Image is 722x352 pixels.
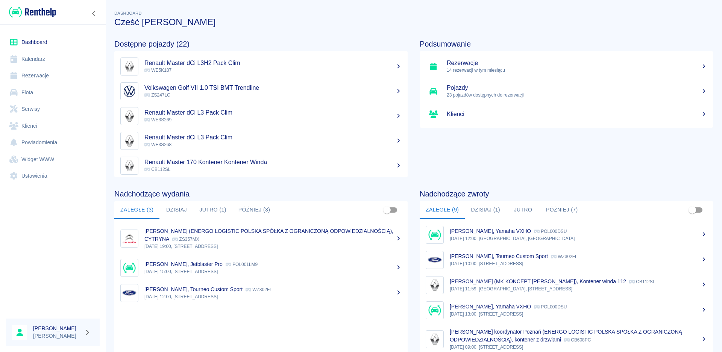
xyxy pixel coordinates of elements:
[159,201,193,219] button: Dzisiaj
[114,104,408,128] a: ImageRenault Master dCi L3 Pack Clim WE3S269
[226,262,258,267] p: POL001LM9
[144,84,402,92] h5: Volkswagen Golf VII 1.0 TSI BMT Trendline
[144,68,171,73] span: WE5K187
[33,332,81,340] p: [PERSON_NAME]
[534,304,567,310] p: POL000DSU
[144,117,171,122] span: WE3S269
[144,228,393,242] p: [PERSON_NAME] (ENERGO LOGISTIC POLSKA SPÓŁKA Z OGRANICZONĄ ODPOWIEDZIALNOŚCIĄ), CYTRYNA
[144,159,402,166] h5: Renault Master 170 Kontener Kontener Winda
[144,286,243,292] p: [PERSON_NAME], Tourneo Custom Sport
[428,278,442,292] img: Image
[450,278,626,284] p: [PERSON_NAME] (MK KONCEPT [PERSON_NAME]), Kontener winda 112
[6,134,100,151] a: Powiadomienia
[447,92,707,98] p: 23 pojazdów dostępnych do rezerwacji
[232,201,276,219] button: Później (3)
[6,67,100,84] a: Rezerwacje
[450,329,682,343] p: [PERSON_NAME] koordynator Poznań (ENERGO LOGISTIC POLSKA SPÓŁKA Z OGRANICZONĄ ODPOWIEDZIALNOŚCIĄ)...
[420,189,713,198] h4: Nadchodzące zwroty
[122,159,137,173] img: Image
[6,101,100,118] a: Serwisy
[506,201,540,219] button: Jutro
[144,268,402,275] p: [DATE] 15:00, [STREET_ADDRESS]
[6,168,100,184] a: Ustawienia
[450,286,707,292] p: [DATE] 11:59, [GEOGRAPHIC_DATA], [STREET_ADDRESS]
[420,272,713,298] a: Image[PERSON_NAME] (MK KONCEPT [PERSON_NAME]), Kontener winda 112 CB112SL[DATE] 11:59, [GEOGRAPHI...
[122,109,137,123] img: Image
[685,203,699,217] span: Pokaż przypisane tylko do mnie
[420,201,465,219] button: Zaległe (9)
[193,201,232,219] button: Jutro (1)
[420,54,713,79] a: Rezerwacje14 rezerwacji w tym miesiącu
[144,109,402,116] h5: Renault Master dCi L3 Pack Clim
[88,9,100,18] button: Zwiń nawigację
[450,311,707,317] p: [DATE] 13:00, [STREET_ADDRESS]
[6,118,100,134] a: Klienci
[447,67,707,74] p: 14 rezerwacji w tym miesiącu
[540,201,584,219] button: Później (7)
[122,261,137,275] img: Image
[144,92,170,98] span: ZS247LC
[122,134,137,148] img: Image
[6,84,100,101] a: Flota
[172,237,199,242] p: ZS357MX
[114,128,408,153] a: ImageRenault Master dCi L3 Pack Clim WE3S268
[122,59,137,74] img: Image
[144,243,402,250] p: [DATE] 19:00, [STREET_ADDRESS]
[551,254,578,259] p: WZ302FL
[380,203,394,217] span: Pokaż przypisane tylko do mnie
[428,228,442,242] img: Image
[122,231,137,246] img: Image
[114,255,408,280] a: Image[PERSON_NAME], Jetblaster Pro POL001LM9[DATE] 15:00, [STREET_ADDRESS]
[420,79,713,104] a: Pojazdy23 pojazdów dostępnych do rezerwacji
[114,201,159,219] button: Zaległe (3)
[428,253,442,267] img: Image
[33,325,81,332] h6: [PERSON_NAME]
[144,59,402,67] h5: Renault Master dCi L3H2 Pack Clim
[144,142,171,147] span: WE3S268
[428,303,442,317] img: Image
[144,134,402,141] h5: Renault Master dCi L3 Pack Clim
[114,222,408,255] a: Image[PERSON_NAME] (ENERGO LOGISTIC POLSKA SPÓŁKA Z OGRANICZONĄ ODPOWIEDZIALNOŚCIĄ), CYTRYNA ZS35...
[6,34,100,51] a: Dashboard
[114,39,408,48] h4: Dostępne pojazdy (22)
[450,235,707,242] p: [DATE] 12:00, [GEOGRAPHIC_DATA], [GEOGRAPHIC_DATA]
[447,59,707,67] h5: Rezerwacje
[450,344,707,350] p: [DATE] 09:00, [STREET_ADDRESS]
[114,153,408,178] a: ImageRenault Master 170 Kontener Kontener Winda CB112SL
[114,54,408,79] a: ImageRenault Master dCi L3H2 Pack Clim WE5K187
[122,84,137,98] img: Image
[144,261,223,267] p: [PERSON_NAME], Jetblaster Pro
[246,287,272,292] p: WZ302FL
[420,104,713,125] a: Klienci
[114,17,713,27] h3: Cześć [PERSON_NAME]
[428,332,442,346] img: Image
[114,189,408,198] h4: Nadchodzące wydania
[122,286,137,300] img: Image
[447,84,707,92] h5: Pojazdy
[564,337,591,343] p: CB608PC
[420,298,713,323] a: Image[PERSON_NAME], Yamaha VXHO POL000DSU[DATE] 13:00, [STREET_ADDRESS]
[629,279,655,284] p: CB112SL
[6,151,100,168] a: Widget WWW
[114,11,142,15] span: Dashboard
[6,51,100,68] a: Kalendarz
[144,167,170,172] span: CB112SL
[450,260,707,267] p: [DATE] 10:00, [STREET_ADDRESS]
[420,222,713,247] a: Image[PERSON_NAME], Yamaha VXHO POL000DSU[DATE] 12:00, [GEOGRAPHIC_DATA], [GEOGRAPHIC_DATA]
[9,6,56,18] img: Renthelp logo
[450,228,531,234] p: [PERSON_NAME], Yamaha VXHO
[420,39,713,48] h4: Podsumowanie
[534,229,567,234] p: POL000DSU
[465,201,506,219] button: Dzisiaj (1)
[450,304,531,310] p: [PERSON_NAME], Yamaha VXHO
[114,79,408,104] a: ImageVolkswagen Golf VII 1.0 TSI BMT Trendline ZS247LC
[447,110,707,118] h5: Klienci
[144,293,402,300] p: [DATE] 12:00, [STREET_ADDRESS]
[6,6,56,18] a: Renthelp logo
[420,247,713,272] a: Image[PERSON_NAME], Tourneo Custom Sport WZ302FL[DATE] 10:00, [STREET_ADDRESS]
[450,253,548,259] p: [PERSON_NAME], Tourneo Custom Sport
[114,280,408,305] a: Image[PERSON_NAME], Tourneo Custom Sport WZ302FL[DATE] 12:00, [STREET_ADDRESS]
